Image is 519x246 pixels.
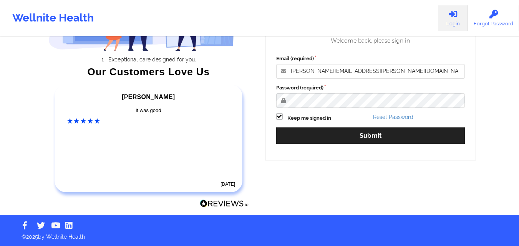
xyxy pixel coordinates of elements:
div: Welcome back, please sign in [271,38,471,44]
a: Reviews.io Logo [200,200,249,210]
p: © 2025 by Wellnite Health [16,228,503,241]
button: Submit [276,127,465,144]
a: Reset Password [373,114,413,120]
a: Forgot Password [468,5,519,31]
li: Exceptional care designed for you. [55,56,249,63]
time: [DATE] [221,182,235,187]
input: Email address [276,64,465,79]
span: [PERSON_NAME] [122,94,175,100]
img: Reviews.io Logo [200,200,249,208]
label: Keep me signed in [287,114,331,122]
label: Password (required) [276,84,465,92]
div: It was good [67,107,230,114]
div: Our Customers Love Us [48,68,249,76]
a: Login [438,5,468,31]
label: Email (required) [276,55,465,63]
